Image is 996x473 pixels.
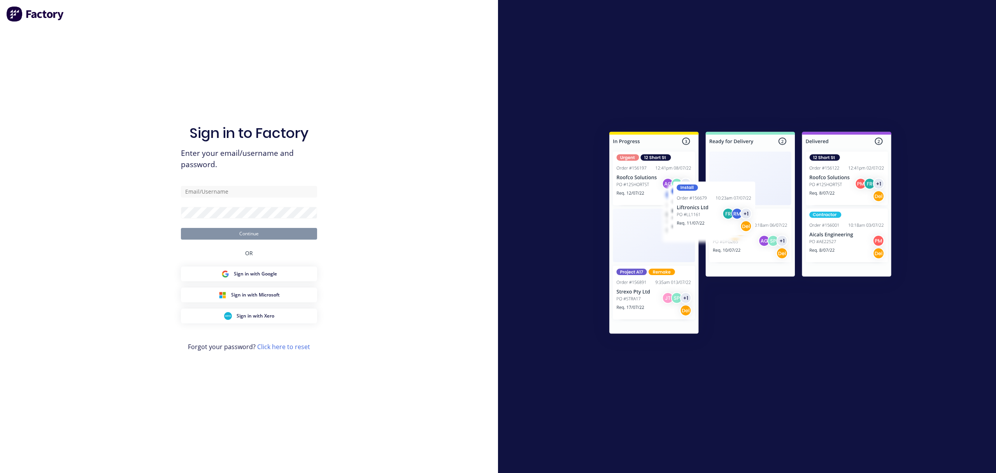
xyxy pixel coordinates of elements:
input: Email/Username [181,186,317,198]
img: Google Sign in [221,270,229,278]
div: OR [245,240,253,267]
img: Factory [6,6,65,22]
img: Microsoft Sign in [219,291,226,299]
img: Sign in [592,116,908,352]
a: Click here to reset [257,342,310,351]
span: Forgot your password? [188,342,310,351]
img: Xero Sign in [224,312,232,320]
button: Google Sign inSign in with Google [181,267,317,281]
h1: Sign in to Factory [189,125,309,141]
span: Sign in with Xero [237,312,274,319]
span: Sign in with Microsoft [231,291,280,298]
button: Continue [181,228,317,240]
span: Enter your email/username and password. [181,148,317,170]
button: Microsoft Sign inSign in with Microsoft [181,288,317,302]
button: Xero Sign inSign in with Xero [181,309,317,323]
span: Sign in with Google [234,270,277,277]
